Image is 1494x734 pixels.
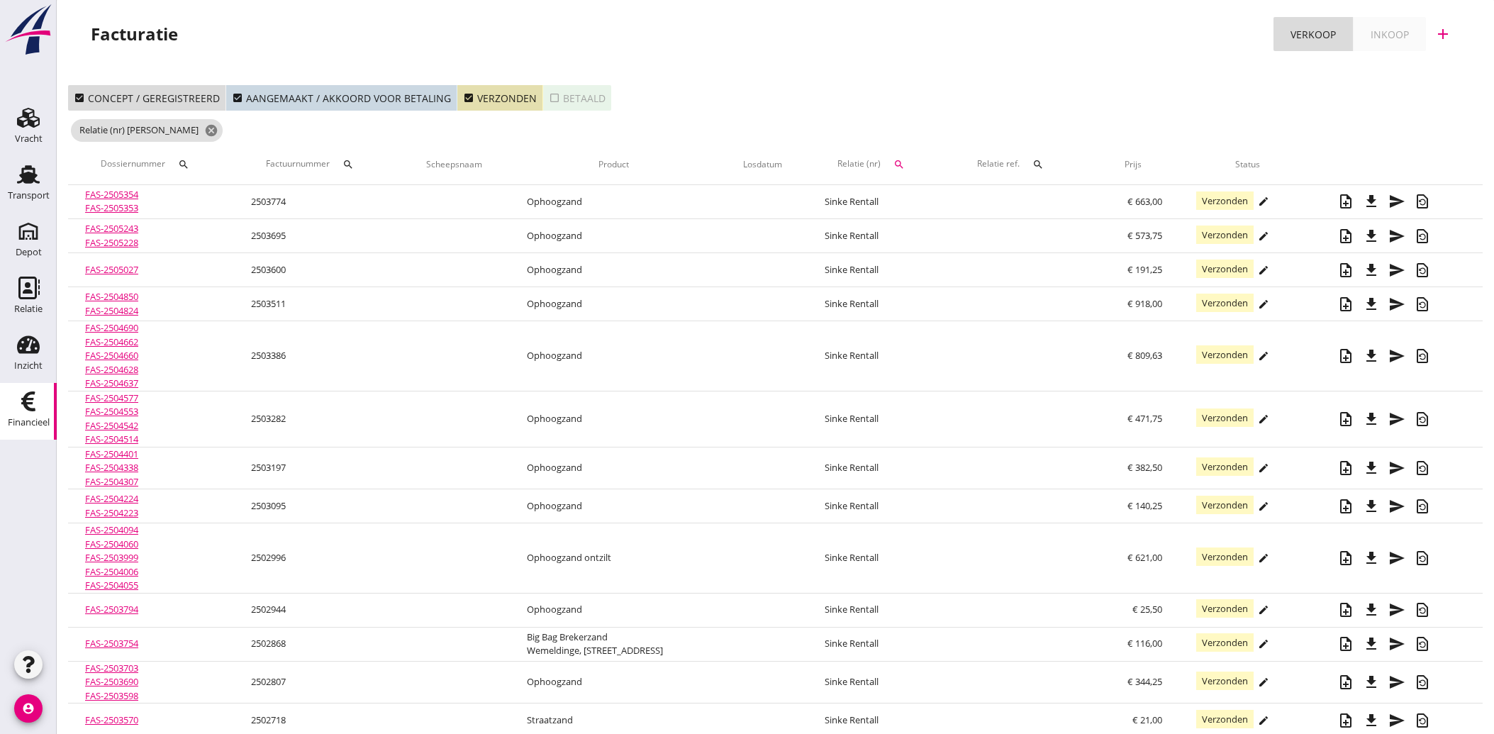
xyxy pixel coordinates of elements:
td: 2503600 [234,253,399,287]
td: 2503511 [234,287,399,321]
i: file_download [1363,674,1380,691]
td: € 809,63 [1086,321,1179,391]
i: restore_page [1414,498,1431,515]
a: FAS-2504662 [85,335,138,348]
i: restore_page [1414,635,1431,652]
a: FAS-2503570 [85,713,138,726]
td: 2503197 [234,447,399,489]
a: FAS-2505353 [85,201,138,214]
i: check_box_outline_blank [549,92,560,104]
span: Verzonden [1196,226,1254,244]
a: FAS-2504006 [85,565,138,578]
td: € 621,00 [1086,523,1179,594]
a: Inkoop [1354,17,1426,51]
i: send [1388,460,1405,477]
i: edit [1258,715,1269,726]
a: FAS-2504055 [85,579,138,591]
span: Relatie (nr) [PERSON_NAME] [71,119,223,142]
i: note_add [1337,498,1354,515]
th: Relatie (nr) [808,145,947,184]
i: send [1388,674,1405,691]
a: FAS-2504224 [85,492,138,505]
td: Ophoogzand [510,447,718,489]
div: Relatie [14,304,43,313]
span: Verzonden [1196,633,1254,652]
td: € 382,50 [1086,447,1179,489]
td: € 191,25 [1086,253,1179,287]
td: Sinke Rentall [808,627,947,661]
i: check_box [74,92,85,104]
i: note_add [1337,228,1354,245]
th: Relatie ref. [947,145,1086,184]
a: FAS-2504577 [85,391,138,404]
a: FAS-2505354 [85,188,138,201]
td: 2502944 [234,593,399,627]
i: restore_page [1414,712,1431,729]
div: Inzicht [14,361,43,370]
a: FAS-2504850 [85,290,138,303]
td: Sinke Rentall [808,391,947,447]
i: send [1388,635,1405,652]
i: send [1388,601,1405,618]
th: Scheepsnaam [399,145,510,184]
td: Sinke Rentall [808,447,947,489]
i: file_download [1363,193,1380,210]
td: € 663,00 [1086,185,1179,219]
td: Ophoogzand ontzilt [510,523,718,594]
span: Verzonden [1196,191,1254,210]
th: Losdatum [718,145,808,184]
i: search [342,159,354,170]
i: search [178,159,189,170]
td: Sinke Rentall [808,661,947,704]
td: Sinke Rentall [808,321,947,391]
span: Verzonden [1196,599,1254,618]
i: edit [1258,230,1269,242]
i: restore_page [1414,550,1431,567]
td: Sinke Rentall [808,593,947,627]
td: Big Bag Brekerzand Wemeldinge, [STREET_ADDRESS] [510,627,718,661]
div: Vracht [15,134,43,143]
a: FAS-2504338 [85,461,138,474]
td: 2503774 [234,185,399,219]
a: FAS-2503703 [85,662,138,674]
button: Verzonden [457,85,543,111]
a: FAS-2503794 [85,603,138,616]
td: Sinke Rentall [808,219,947,253]
i: cancel [204,123,218,138]
td: Ophoogzand [510,253,718,287]
a: FAS-2504824 [85,304,138,317]
i: file_download [1363,411,1380,428]
i: file_download [1363,635,1380,652]
div: Concept / geregistreerd [74,91,220,106]
td: € 471,75 [1086,391,1179,447]
i: edit [1258,501,1269,512]
td: Sinke Rentall [808,253,947,287]
i: file_download [1363,296,1380,313]
i: note_add [1337,460,1354,477]
td: 2502807 [234,661,399,704]
td: 2503386 [234,321,399,391]
i: send [1388,550,1405,567]
i: account_circle [14,694,43,723]
td: 2503695 [234,219,399,253]
div: Financieel [8,418,50,427]
i: restore_page [1414,347,1431,365]
td: Ophoogzand [510,219,718,253]
a: FAS-2504628 [85,363,138,376]
i: edit [1258,462,1269,474]
td: Ophoogzand [510,321,718,391]
i: note_add [1337,635,1354,652]
i: file_download [1363,601,1380,618]
i: send [1388,296,1405,313]
td: 2502996 [234,523,399,594]
td: 2503095 [234,489,399,523]
a: FAS-2504660 [85,349,138,362]
i: note_add [1337,296,1354,313]
th: Status [1179,145,1315,184]
a: FAS-2504690 [85,321,138,334]
i: restore_page [1414,193,1431,210]
i: note_add [1337,674,1354,691]
td: Ophoogzand [510,185,718,219]
i: search [893,159,905,170]
i: send [1388,262,1405,279]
